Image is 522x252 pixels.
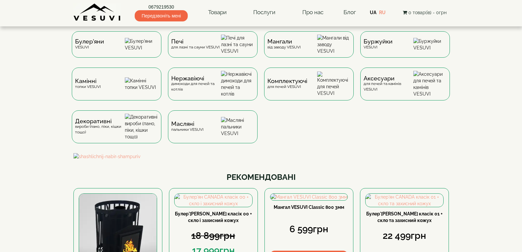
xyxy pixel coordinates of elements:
[171,121,204,132] div: пальники VESUVI
[364,39,393,50] div: VESUVI
[379,10,386,15] a: RU
[75,119,125,124] span: Декоративні
[165,110,261,153] a: Масляніпальники VESUVI Масляні пальники VESUVI
[75,39,104,50] div: VESUVI
[267,39,301,44] span: Мангали
[357,68,453,110] a: Аксесуаридля печей та камінів VESUVI Аксесуари для печей та камінів VESUVI
[69,68,165,110] a: Каміннітопки VESUVI Камінні топки VESUVI
[317,71,350,97] img: Комплектуючі для печей VESUVI
[125,38,158,51] img: Булер'яни VESUVI
[171,39,220,50] div: для лазні та сауни VESUVI
[73,3,121,21] img: Завод VESUVI
[75,39,104,44] span: Булер'яни
[267,78,307,89] div: для печей VESUVI
[413,38,447,51] img: Буржуйки VESUVI
[171,121,204,126] span: Масляні
[364,76,413,92] div: для печей та камінів VESUVI
[261,31,357,68] a: Мангаливід заводу VESUVI Мангали від заводу VESUVI
[413,71,447,97] img: Аксесуари для печей та камінів VESUVI
[73,153,449,160] img: shashlichnij-nabir-shampuriv
[69,31,165,68] a: Булер'яниVESUVI Булер'яни VESUVI
[274,205,344,210] a: Мангал VESUVI Classic 800 3мм
[221,117,254,137] img: Масляні пальники VESUVI
[261,68,357,110] a: Комплектуючідля печей VESUVI Комплектуючі для печей VESUVI
[135,10,188,21] span: Передзвоніть мені
[125,114,158,140] img: Декоративні вироби (пано, піки, кішки тощо)
[317,35,350,54] img: Мангали від заводу VESUVI
[370,10,376,15] a: UA
[366,211,443,223] a: Булер'[PERSON_NAME] класік 01 + скло та захисний кожух
[171,76,221,81] span: Нержавіючі
[366,194,443,207] img: Булер'ян CANADA класік 01 + скло та захисний кожух
[408,10,447,15] span: 0 товар(ів) - 0грн
[296,5,330,20] a: Про нас
[267,39,301,50] div: від заводу VESUVI
[75,78,101,89] div: топки VESUVI
[365,229,444,242] div: 22 499грн
[171,76,221,92] div: димоходи для печей та котлів
[171,39,220,44] span: Печі
[270,223,348,236] div: 6 599грн
[270,194,347,200] img: Мангал VESUVI Classic 800 3мм
[267,78,307,84] span: Комплектуючі
[364,76,413,81] span: Аксесуари
[135,4,188,10] a: 0679219530
[174,229,253,242] div: 18 899грн
[75,78,101,84] span: Камінні
[202,5,233,20] a: Товари
[247,5,282,20] a: Послуги
[343,9,356,15] a: Блог
[364,39,393,44] span: Буржуйки
[357,31,453,68] a: БуржуйкиVESUVI Буржуйки VESUVI
[401,9,449,16] button: 0 товар(ів) - 0грн
[175,211,252,223] a: Булер'[PERSON_NAME] класік 00 + скло і захисний кожух
[221,35,254,54] img: Печі для лазні та сауни VESUVI
[175,194,252,207] img: Булер'ян CANADA класік 00 + скло і захисний кожух
[165,68,261,110] a: Нержавіючідимоходи для печей та котлів Нержавіючі димоходи для печей та котлів
[125,77,158,91] img: Камінні топки VESUVI
[221,71,254,97] img: Нержавіючі димоходи для печей та котлів
[165,31,261,68] a: Печідля лазні та сауни VESUVI Печі для лазні та сауни VESUVI
[69,110,165,153] a: Декоративнівироби (пано, піки, кішки тощо) Декоративні вироби (пано, піки, кішки тощо)
[75,119,125,135] div: вироби (пано, піки, кішки тощо)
